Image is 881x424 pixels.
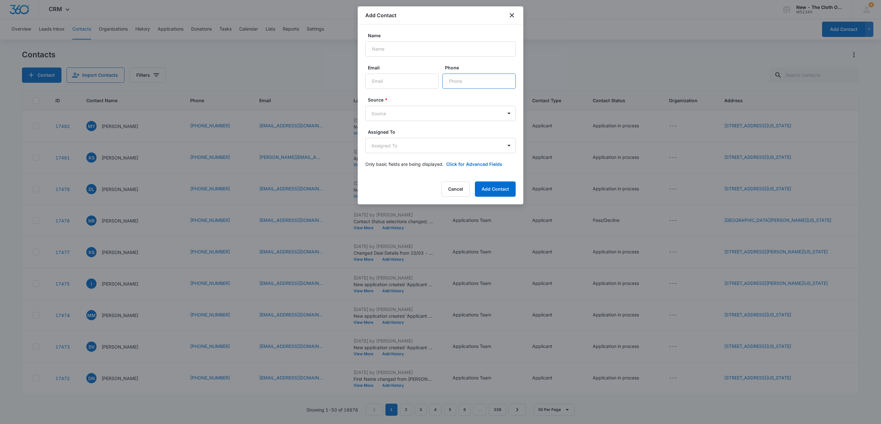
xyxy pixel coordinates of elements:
input: Name [365,41,516,57]
button: Cancel [441,181,470,197]
button: Add Contact [475,181,516,197]
input: Email [365,74,439,89]
p: Only basic fields are being displayed. [365,161,444,167]
h1: Add Contact [365,11,397,19]
label: Phone [445,64,518,71]
label: Name [368,32,518,39]
input: Phone [442,74,516,89]
label: Email [368,64,441,71]
label: Assigned To [368,129,518,135]
label: Source [368,96,518,103]
button: Click for Advanced Fields [446,161,502,167]
button: close [508,11,516,19]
